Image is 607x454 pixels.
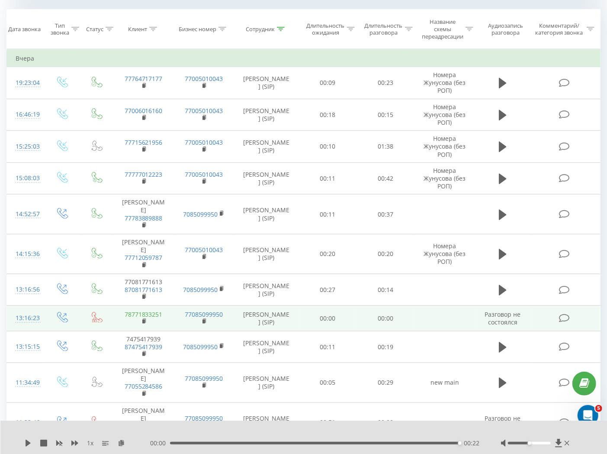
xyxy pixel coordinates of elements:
[125,107,163,115] a: 77006016160
[458,441,462,445] div: Accessibility label
[234,363,299,403] td: [PERSON_NAME] (SIP)
[299,363,357,403] td: 00:05
[16,374,35,391] div: 11:34:49
[299,99,357,131] td: 00:18
[16,414,35,431] div: 11:33:46
[414,67,475,99] td: Номера Жунусова (без РОП)
[86,26,103,33] div: Статус
[113,402,173,442] td: [PERSON_NAME]
[125,138,163,146] a: 77715621956
[595,405,602,412] span: 5
[185,246,223,254] a: 77005010043
[356,195,414,234] td: 00:37
[113,234,173,274] td: [PERSON_NAME]
[113,195,173,234] td: [PERSON_NAME]
[8,26,41,33] div: Дата звонка
[299,195,357,234] td: 00:11
[113,274,173,306] td: 77081771613
[16,206,35,223] div: 14:52:57
[356,99,414,131] td: 00:15
[16,138,35,155] div: 15:25:03
[234,234,299,274] td: [PERSON_NAME] (SIP)
[125,170,163,178] a: 77777012223
[113,331,173,363] td: 7475417939
[356,306,414,331] td: 00:00
[125,343,163,351] a: 87475417939
[16,338,35,355] div: 13:15:15
[16,246,35,263] div: 14:15:36
[185,310,223,318] a: 77085099950
[234,195,299,234] td: [PERSON_NAME] (SIP)
[365,22,403,37] div: Длительность разговора
[51,22,69,37] div: Тип звонка
[183,285,218,294] a: 7085099950
[356,162,414,195] td: 00:42
[125,253,163,262] a: 77712059787
[299,331,357,363] td: 00:11
[128,26,147,33] div: Клиент
[125,285,163,294] a: 87081771613
[414,363,475,403] td: new main
[234,99,299,131] td: [PERSON_NAME] (SIP)
[125,75,163,83] a: 77764717177
[16,281,35,298] div: 13:16:56
[356,67,414,99] td: 00:23
[234,402,299,442] td: [PERSON_NAME] (SIP)
[185,75,223,83] a: 77005010043
[578,405,598,426] iframe: Intercom live chat
[299,402,357,442] td: 00:51
[7,50,601,67] td: Вчера
[299,162,357,195] td: 00:11
[414,162,475,195] td: Номера Жунусова (без РОП)
[485,414,520,430] span: Разговор не состоялся
[16,170,35,187] div: 15:08:03
[185,107,223,115] a: 77005010043
[356,363,414,403] td: 00:29
[185,170,223,178] a: 77005010043
[87,439,93,448] span: 1 x
[234,306,299,331] td: [PERSON_NAME] (SIP)
[528,441,531,445] div: Accessibility label
[356,131,414,163] td: 01:38
[234,274,299,306] td: [PERSON_NAME] (SIP)
[299,131,357,163] td: 00:10
[183,343,218,351] a: 7085099950
[183,210,218,218] a: 7085099950
[125,214,163,222] a: 77783889888
[234,331,299,363] td: [PERSON_NAME] (SIP)
[356,274,414,306] td: 00:14
[485,310,520,326] span: Разговор не состоялся
[307,22,345,37] div: Длительность ожидания
[185,374,223,383] a: 77085099950
[246,26,275,33] div: Сотрудник
[234,162,299,195] td: [PERSON_NAME] (SIP)
[356,234,414,274] td: 00:20
[16,75,35,91] div: 19:23:04
[356,331,414,363] td: 00:19
[299,274,357,306] td: 00:27
[414,131,475,163] td: Номера Жунусова (без РОП)
[16,106,35,123] div: 16:46:19
[179,26,216,33] div: Бизнес номер
[234,67,299,99] td: [PERSON_NAME] (SIP)
[185,414,223,422] a: 77085099950
[150,439,170,448] span: 00:00
[414,234,475,274] td: Номера Жунусова (без РОП)
[356,402,414,442] td: 00:00
[483,22,529,37] div: Аудиозапись разговора
[299,67,357,99] td: 00:09
[185,138,223,146] a: 77005010043
[16,310,35,327] div: 13:16:23
[125,382,163,390] a: 77055284586
[422,18,463,40] div: Название схемы переадресации
[414,99,475,131] td: Номера Жунусова (без РОП)
[234,131,299,163] td: [PERSON_NAME] (SIP)
[125,310,163,318] a: 78771833251
[534,22,585,37] div: Комментарий/категория звонка
[113,363,173,403] td: [PERSON_NAME]
[464,439,479,448] span: 00:22
[299,234,357,274] td: 00:20
[299,306,357,331] td: 00:00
